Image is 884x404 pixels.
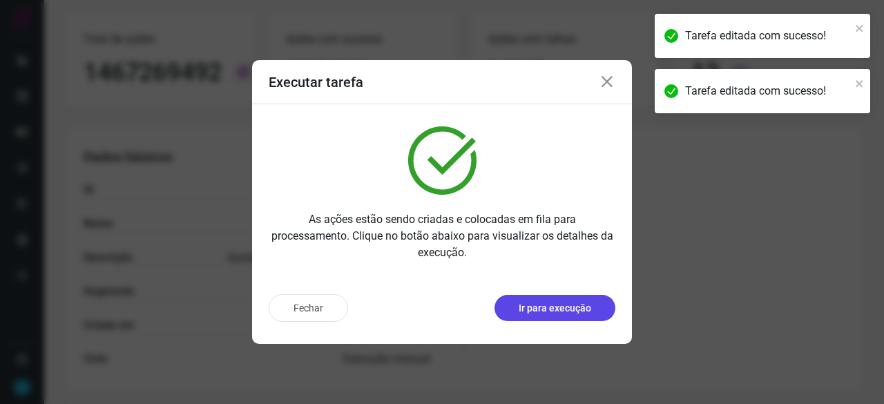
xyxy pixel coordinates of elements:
button: close [855,75,865,91]
button: Ir para execução [494,295,615,321]
p: As ações estão sendo criadas e colocadas em fila para processamento. Clique no botão abaixo para ... [269,211,615,261]
button: close [855,19,865,36]
p: Ir para execução [519,301,591,316]
h3: Executar tarefa [269,74,363,90]
button: Fechar [269,294,348,322]
div: Tarefa editada com sucesso! [685,83,851,99]
img: verified.svg [408,126,477,195]
div: Tarefa editada com sucesso! [685,28,851,44]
